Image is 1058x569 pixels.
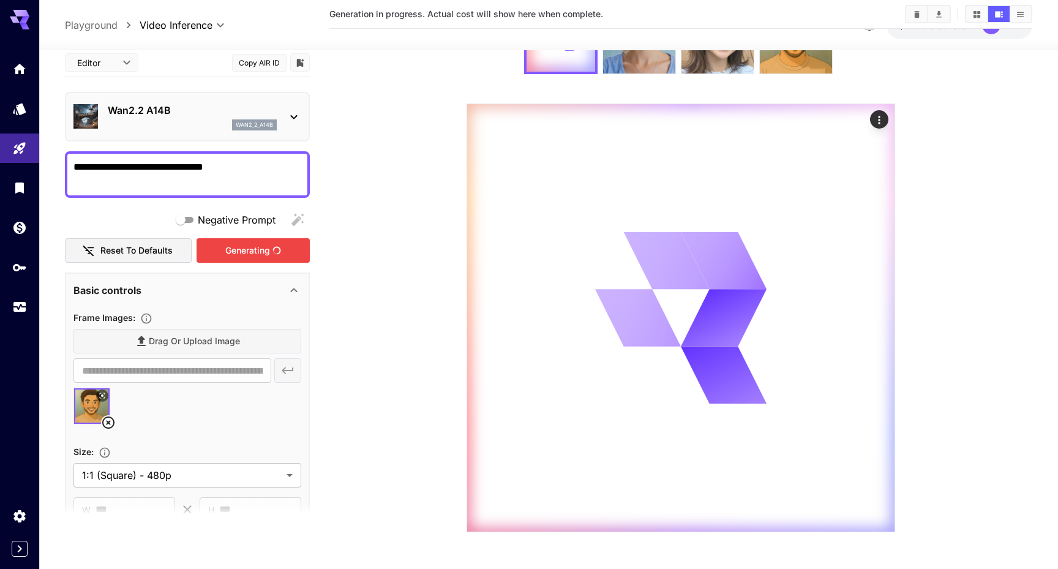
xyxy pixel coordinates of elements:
span: Generation in progress. Actual cost will show here when complete. [329,9,603,19]
div: Basic controls [73,276,301,306]
p: wan2_2_a14b [236,121,273,130]
button: Show media in grid view [966,6,988,22]
span: Size : [73,447,94,458]
button: Show media in video view [988,6,1010,22]
nav: breadcrumb [65,18,140,32]
button: Clear All [906,6,928,22]
button: Reset to defaults [65,238,192,263]
div: Show media in grid viewShow media in video viewShow media in list view [965,5,1032,23]
div: Playground [12,141,27,156]
div: API Keys [12,260,27,275]
span: Frame Images : [73,313,135,323]
button: Expand sidebar [12,541,28,557]
span: 1:1 (Square) - 480p [82,469,282,483]
div: Actions [870,110,888,129]
button: Show media in list view [1010,6,1031,22]
div: Settings [12,508,27,524]
span: Editor [77,57,115,70]
button: Copy AIR ID [232,54,287,72]
span: $19.95 [899,20,929,31]
div: Wan2.2 A14Bwan2_2_a14b [73,98,301,135]
div: Clear AllDownload All [905,5,951,23]
button: Download All [928,6,950,22]
div: Home [12,61,27,77]
div: Library [12,180,27,195]
button: Adjust the dimensions of the generated image by specifying its width and height in pixels, or sel... [94,447,116,459]
div: Usage [12,300,27,315]
p: Wan2.2 A14B [108,103,277,118]
span: Video Inference [140,18,212,32]
button: Add to library [295,55,306,70]
span: credits left [929,20,972,31]
button: Upload frame images. [135,312,157,325]
a: Playground [65,18,118,32]
div: Wallet [12,220,27,235]
span: Negative Prompt [198,213,276,227]
p: Basic controls [73,284,141,298]
div: Models [12,101,27,116]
